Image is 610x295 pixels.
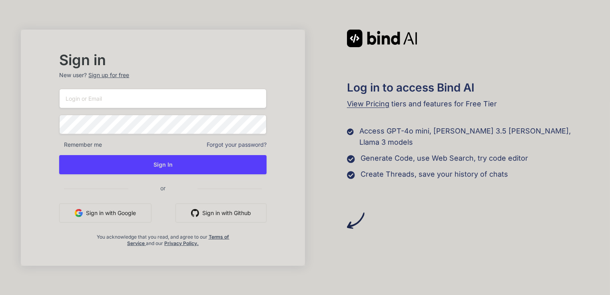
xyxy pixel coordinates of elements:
p: Generate Code, use Web Search, try code editor [361,153,528,164]
a: Privacy Policy. [164,240,199,246]
span: Forgot your password? [207,141,267,149]
button: Sign in with Google [59,203,152,223]
h2: Log in to access Bind AI [347,79,589,96]
p: New user? [59,71,266,89]
div: Sign up for free [88,71,129,79]
div: You acknowledge that you read, and agree to our and our [94,229,232,247]
span: or [128,178,197,198]
button: Sign in with Github [175,203,267,223]
input: Login or Email [59,89,266,108]
span: View Pricing [347,100,389,108]
img: Bind AI logo [347,30,417,47]
a: Terms of Service [127,234,229,246]
p: Create Threads, save your history of chats [361,169,508,180]
p: Access GPT-4o mini, [PERSON_NAME] 3.5 [PERSON_NAME], Llama 3 models [359,126,589,148]
p: tiers and features for Free Tier [347,98,589,110]
img: google [75,209,83,217]
img: github [191,209,199,217]
h2: Sign in [59,54,266,66]
span: Remember me [59,141,102,149]
img: arrow [347,212,365,229]
button: Sign In [59,155,266,174]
